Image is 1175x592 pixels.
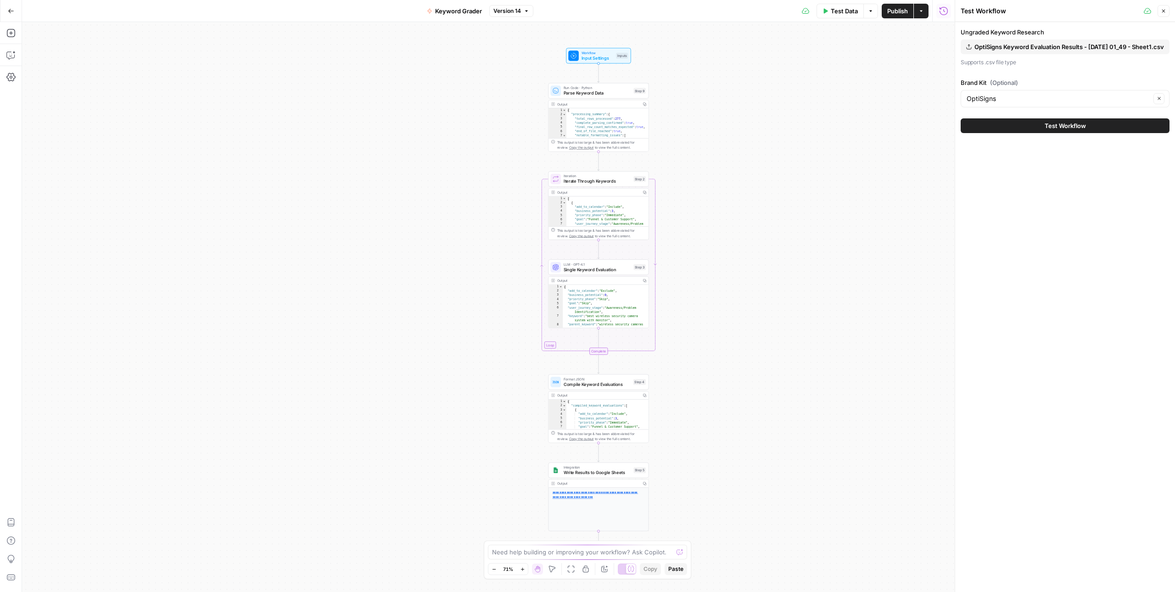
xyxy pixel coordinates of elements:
div: Output [557,190,639,195]
g: Edge from step_2-iteration-end to step_4 [598,355,599,374]
g: Edge from step_4 to step_5 [598,443,599,462]
span: Parse Keyword Data [564,90,631,96]
div: 5 [548,213,566,218]
span: Publish [887,6,908,16]
span: Input Settings [582,55,614,61]
div: 4 [548,209,566,213]
button: Publish [882,4,913,18]
div: 6 [548,129,566,134]
button: Test Data [817,4,863,18]
div: Inputs [616,53,628,59]
span: Toggle code folding, rows 2 through 13 [563,112,566,117]
div: 5 [548,302,563,306]
button: Version 14 [489,5,533,17]
span: Toggle code folding, rows 1 through 15 [559,285,563,289]
span: OptiSigns Keyword Evaluation Results - [DATE] 01_49 - Sheet1.csv [974,42,1164,51]
span: Toggle code folding, rows 7 through 10 [563,134,566,138]
div: 3 [548,293,563,297]
div: Step 5 [633,467,646,473]
span: Toggle code folding, rows 1 through 3737 [563,196,566,201]
span: Compile Keyword Evaluations [564,381,631,387]
div: Output [557,393,639,398]
g: Edge from step_5 to end [598,531,599,550]
div: Step 4 [633,379,646,385]
div: 5 [548,416,566,420]
div: Output [557,101,639,106]
div: Output [557,481,639,486]
span: 71% [503,565,513,573]
span: LLM · GPT-4.1 [564,262,631,267]
div: Step 2 [633,176,646,182]
span: Toggle code folding, rows 2 through 2478 [563,404,566,408]
img: Group%201%201.png [553,467,559,474]
div: Run Code · PythonParse Keyword DataStep 9Output{ "processing_summary":{ "total_rows_processed":27... [548,83,649,152]
label: Ungraded Keyword Research [961,28,1169,37]
div: 6 [548,420,566,424]
div: 2 [548,112,566,117]
span: Test Data [831,6,858,16]
span: Toggle code folding, rows 1 through 1831 [563,108,566,112]
div: Step 3 [633,264,646,270]
div: LLM · GPT-4.1Single Keyword EvaluationStep 3Output{ "add_to_calendar":"Exclude", "business_potent... [548,259,649,328]
span: Workflow [582,50,614,55]
div: 7 [548,222,566,230]
input: OptiSigns [967,94,1151,103]
div: 5 [548,125,566,129]
span: Write Results to Google Sheets [564,469,631,475]
div: 4 [548,297,563,302]
button: OptiSigns Keyword Evaluation Results - [DATE] 01_49 - Sheet1.csv [961,39,1169,54]
div: 2 [548,404,566,408]
span: Copy [643,565,657,573]
div: 6 [548,218,566,222]
button: Paste [665,563,687,575]
div: 1 [548,108,566,112]
div: Step 9 [633,88,646,94]
label: Brand Kit [961,78,1169,87]
div: 3 [548,205,566,209]
button: Test Workflow [961,118,1169,133]
span: Copy the output [569,145,594,149]
div: LoopIterationIterate Through KeywordsStep 2Output[ { "add_to_calendar":"Include", "business_poten... [548,171,649,240]
g: Edge from start to step_9 [598,64,599,83]
span: Format JSON [564,376,631,381]
span: Toggle code folding, rows 1 through 2479 [563,400,566,404]
g: Edge from step_9 to step_2 [598,152,599,171]
span: Keyword Grader [435,6,482,16]
span: Run Code · Python [564,85,631,90]
div: 3 [548,117,566,121]
div: Output [557,278,639,283]
button: Keyword Grader [421,4,487,18]
span: Copy the output [569,234,594,237]
div: This output is too large & has been abbreviated for review. to view the full content. [557,228,646,239]
button: Copy [640,563,661,575]
span: Single Keyword Evaluation [564,266,631,273]
span: Iterate Through Keywords [564,178,631,184]
div: 2 [548,201,566,205]
span: Paste [668,565,683,573]
div: 6 [548,306,563,314]
span: Integration [564,465,631,470]
span: Test Workflow [1045,121,1086,130]
div: Complete [548,347,649,355]
div: 7 [548,314,563,323]
div: 7 [548,134,566,138]
div: 1 [548,196,566,201]
div: WorkflowInput SettingsInputs [548,48,649,64]
span: Iteration [564,173,631,179]
div: 8 [548,323,563,331]
div: 1 [548,400,566,404]
div: 2 [548,289,563,293]
span: (Optional) [990,78,1018,87]
span: Toggle code folding, rows 2 through 16 [563,201,566,205]
span: Toggle code folding, rows 3 through 17 [563,408,566,412]
div: 1 [548,285,563,289]
g: Edge from step_2 to step_3 [598,240,599,259]
div: Complete [589,347,608,355]
span: Copy the output [569,437,594,441]
div: This output is too large & has been abbreviated for review. to view the full content. [557,140,646,150]
div: 4 [548,412,566,416]
div: Format JSONCompile Keyword EvaluationsStep 4Output{ "compiled_keyword_evaluations":[ { "add_to_ca... [548,374,649,443]
div: 7 [548,425,566,429]
div: This output is too large & has been abbreviated for review. to view the full content. [557,431,646,441]
div: 4 [548,121,566,125]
